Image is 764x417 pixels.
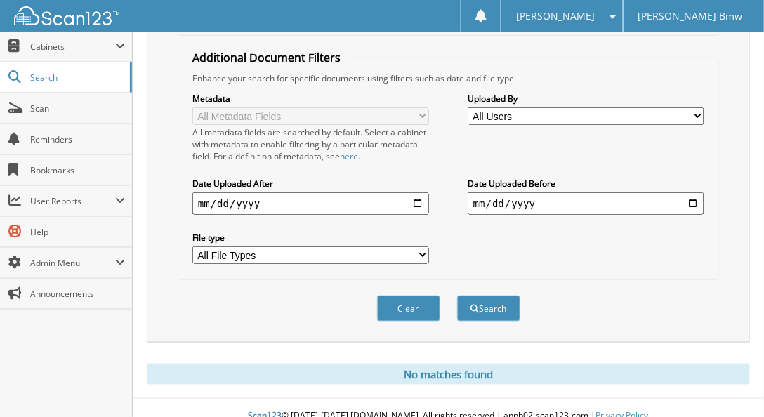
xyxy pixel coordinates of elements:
[30,164,125,176] span: Bookmarks
[30,195,115,207] span: User Reports
[185,72,711,84] div: Enhance your search for specific documents using filters such as date and file type.
[192,126,429,162] div: All metadata fields are searched by default. Select a cabinet with metadata to enable filtering b...
[457,296,520,322] button: Search
[30,133,125,145] span: Reminders
[468,93,704,105] label: Uploaded By
[516,12,595,20] span: [PERSON_NAME]
[340,150,358,162] a: here
[192,178,429,190] label: Date Uploaded After
[192,93,429,105] label: Metadata
[30,41,115,53] span: Cabinets
[638,12,743,20] span: [PERSON_NAME] Bmw
[468,178,704,190] label: Date Uploaded Before
[377,296,440,322] button: Clear
[30,102,125,114] span: Scan
[30,257,115,269] span: Admin Menu
[192,232,429,244] label: File type
[192,192,429,215] input: start
[30,226,125,238] span: Help
[30,72,123,84] span: Search
[185,50,348,65] legend: Additional Document Filters
[14,6,119,25] img: scan123-logo-white.svg
[147,364,750,385] div: No matches found
[30,288,125,300] span: Announcements
[468,192,704,215] input: end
